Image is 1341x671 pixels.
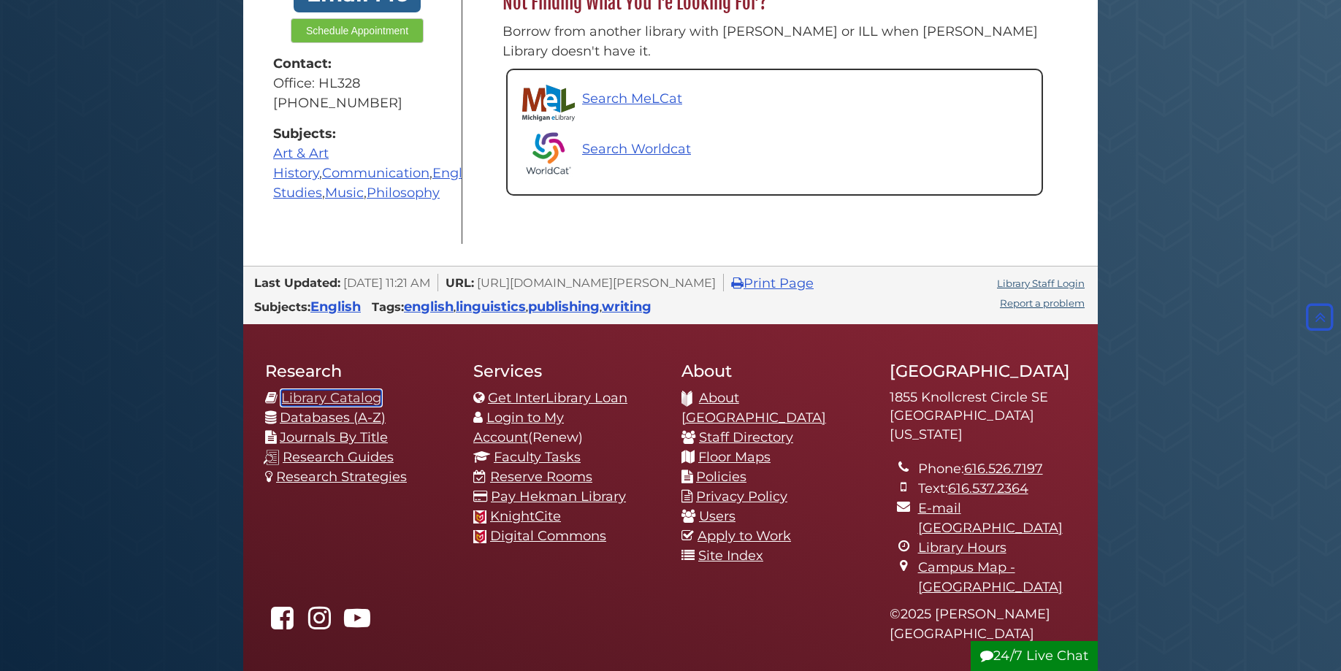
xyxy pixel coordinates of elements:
img: Calvin favicon logo [473,510,486,524]
img: Worldcat [522,127,575,180]
a: About [GEOGRAPHIC_DATA] [681,390,826,426]
a: Privacy Policy [696,488,787,505]
h2: Services [473,361,660,381]
a: Floor Maps [698,449,771,465]
a: Users [699,508,736,524]
span: [URL][DOMAIN_NAME][PERSON_NAME] [477,275,716,290]
h2: [GEOGRAPHIC_DATA] [890,361,1076,381]
div: [PHONE_NUMBER] [273,93,441,113]
a: Library Catalog [281,390,381,406]
a: Journals By Title [280,429,388,445]
a: hekmanlibrary on Instagram [302,615,336,631]
a: publishing [528,299,600,315]
li: Text: [918,479,1076,499]
a: Research Strategies [276,469,407,485]
a: Philosophy [367,185,440,201]
a: Library Hours [918,540,1006,556]
span: [DATE] 11:21 AM [343,275,430,290]
h2: About [681,361,868,381]
span: Subjects: [254,299,310,314]
a: KnightCite [490,508,561,524]
img: research-guides-icon-white_37x37.png [264,450,279,465]
span: Tags: [372,299,404,314]
p: © 2025 [PERSON_NAME][GEOGRAPHIC_DATA] [890,605,1076,644]
a: english [404,299,454,315]
strong: Contact: [273,54,441,74]
a: Get InterLibrary Loan [488,390,627,406]
strong: Subjects: [273,124,441,144]
a: Digital Commons [490,528,606,544]
img: Michigan eLibrary [522,85,575,121]
img: Calvin favicon logo [473,530,486,543]
a: English [310,299,361,315]
a: 616.526.7197 [964,461,1043,477]
a: Back to Top [1302,309,1337,325]
a: Reserve Rooms [490,469,592,485]
a: Communication [322,165,429,181]
span: URL: [446,275,474,290]
a: 616.537.2364 [948,480,1028,496]
a: Site Index [698,548,763,564]
li: (Renew) [473,408,660,448]
a: linguistics [456,299,526,315]
i: Print Page [731,277,744,290]
h2: Research [265,361,451,381]
a: Research Guides [283,449,394,465]
a: Hekman Library on YouTube [340,615,374,631]
li: Phone: [918,459,1076,479]
a: Apply to Work [698,528,791,544]
a: Staff Directory [699,429,793,445]
a: Policies [696,469,746,485]
a: E-mail [GEOGRAPHIC_DATA] [918,500,1063,536]
a: Login to My Account [473,410,564,445]
a: Pay Hekman Library [491,488,626,505]
button: 24/7 Live Chat [971,641,1098,671]
a: English [432,165,481,181]
span: Last Updated: [254,275,340,290]
a: Hekman Library on Facebook [265,615,299,631]
button: Schedule Appointment [291,18,424,43]
a: writing [602,299,652,315]
p: Search Worldcat [582,139,691,159]
address: 1855 Knollcrest Circle SE [GEOGRAPHIC_DATA][US_STATE] [890,388,1076,445]
a: Search MeLCat [522,85,682,121]
a: Music [325,185,364,201]
p: Borrow from another library with [PERSON_NAME] or ILL when [PERSON_NAME] Library doesn't have it. [503,22,1047,61]
a: Campus Map - [GEOGRAPHIC_DATA] [918,559,1063,595]
a: Databases (A-Z) [280,410,386,426]
a: Gender Studies [273,165,533,201]
a: Art & Art History [273,145,329,181]
a: Search Worldcat [522,127,1027,180]
a: Library Staff Login [997,277,1085,289]
div: , , , , , [273,124,441,203]
p: Search MeLCat [582,89,682,109]
a: Faculty Tasks [494,449,581,465]
div: Office: HL328 [273,74,441,93]
a: Report a problem [1000,297,1085,309]
span: , , , [404,303,652,313]
a: Print Page [731,275,814,291]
